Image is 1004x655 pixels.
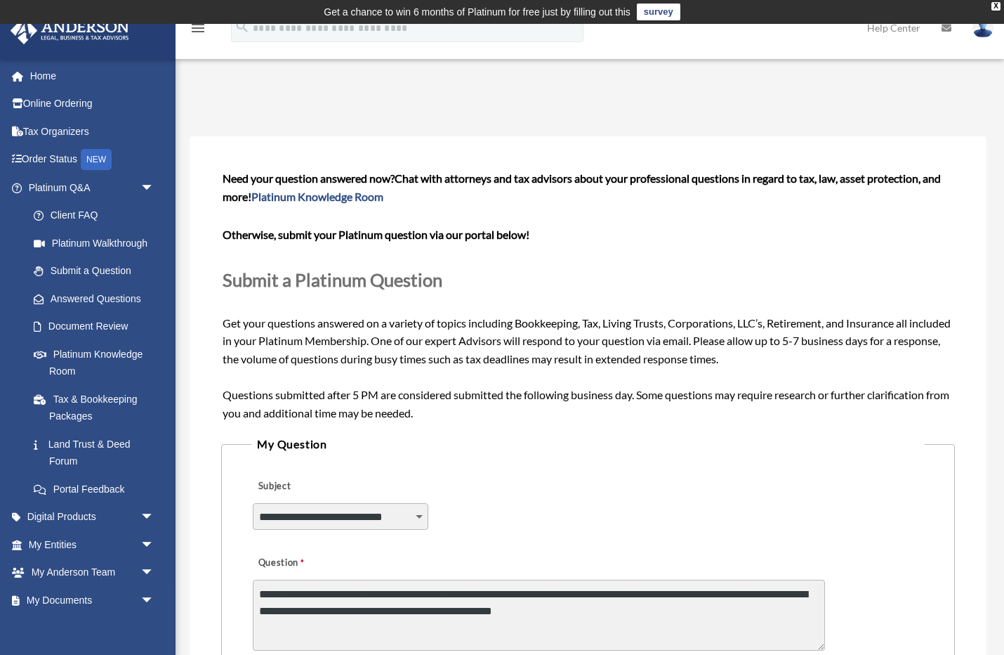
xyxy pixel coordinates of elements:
[10,503,176,531] a: Digital Productsarrow_drop_down
[20,257,169,285] a: Submit a Question
[20,430,176,475] a: Land Trust & Deed Forum
[972,18,993,38] img: User Pic
[190,20,206,37] i: menu
[20,313,176,341] a: Document Review
[140,174,169,202] span: arrow_drop_down
[20,202,176,230] a: Client FAQ
[20,285,176,313] a: Answered Questions
[223,171,953,420] span: Get your questions answered on a variety of topics including Bookkeeping, Tax, Living Trusts, Cor...
[20,475,176,503] a: Portal Feedback
[251,190,383,203] a: Platinum Knowledge Room
[190,25,206,37] a: menu
[991,2,1000,11] div: close
[10,559,176,587] a: My Anderson Teamarrow_drop_down
[6,17,133,44] img: Anderson Advisors Platinum Portal
[20,385,176,430] a: Tax & Bookkeeping Packages
[324,4,630,20] div: Get a chance to win 6 months of Platinum for free just by filling out this
[20,229,176,257] a: Platinum Walkthrough
[10,531,176,559] a: My Entitiesarrow_drop_down
[253,477,386,497] label: Subject
[253,554,362,573] label: Question
[223,171,941,203] span: Chat with attorneys and tax advisors about your professional questions in regard to tax, law, ass...
[10,174,176,202] a: Platinum Q&Aarrow_drop_down
[140,586,169,615] span: arrow_drop_down
[10,145,176,174] a: Order StatusNEW
[10,62,176,90] a: Home
[81,149,112,170] div: NEW
[140,531,169,559] span: arrow_drop_down
[223,171,395,185] span: Need your question answered now?
[140,559,169,588] span: arrow_drop_down
[10,117,176,145] a: Tax Organizers
[251,434,925,454] legend: My Question
[10,90,176,118] a: Online Ordering
[223,228,529,241] b: Otherwise, submit your Platinum question via our portal below!
[140,503,169,532] span: arrow_drop_down
[20,340,176,385] a: Platinum Knowledge Room
[235,19,250,34] i: search
[10,586,176,614] a: My Documentsarrow_drop_down
[637,4,680,20] a: survey
[223,269,442,290] span: Submit a Platinum Question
